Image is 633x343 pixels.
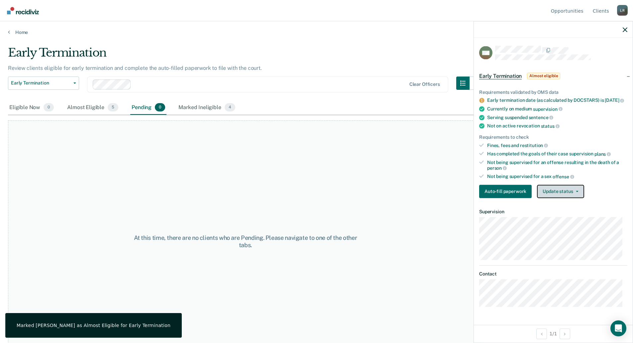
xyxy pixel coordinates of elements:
span: 0 [155,103,165,112]
span: status [541,123,560,128]
div: Almost Eligible [66,100,120,115]
p: Review clients eligible for early termination and complete the auto-filled paperwork to file with... [8,65,262,71]
span: Early Termination [11,80,71,86]
div: Requirements to check [479,134,627,140]
div: Fines, fees and [487,142,627,148]
button: Previous Opportunity [536,328,547,339]
span: supervision [533,106,562,111]
div: Open Intercom Messenger [610,320,626,336]
div: At this time, there are no clients who are Pending. Please navigate to one of the other tabs. [127,234,364,249]
div: Requirements validated by OMS data [479,89,627,95]
span: 5 [108,103,118,112]
button: Auto-fill paperwork [479,185,532,198]
div: Not being supervised for a sex [487,174,627,180]
dt: Supervision [479,209,627,214]
dt: Contact [479,271,627,277]
button: Profile dropdown button [617,5,628,16]
div: Currently on medium [487,106,627,112]
button: Next Opportunity [560,328,570,339]
a: Home [8,29,625,35]
span: Early Termination [479,73,522,79]
span: 0 [44,103,54,112]
div: Not on active revocation [487,123,627,129]
a: Navigate to form link [479,185,534,198]
button: Update status [537,185,584,198]
div: 1 / 1 [474,325,633,342]
div: Pending [130,100,166,115]
img: Recidiviz [7,7,39,14]
span: offense [553,174,574,179]
span: sentence [529,115,554,120]
div: L R [617,5,628,16]
div: Not being supervised for an offense resulting in the death of a [487,159,627,171]
span: Almost eligible [527,73,560,79]
div: Eligible Now [8,100,55,115]
div: Early Termination [8,46,483,65]
div: Marked Ineligible [177,100,237,115]
span: restitution [520,143,548,148]
span: plans [594,151,611,156]
div: Serving suspended [487,114,627,120]
span: person [487,165,507,171]
div: Marked [PERSON_NAME] as Almost Eligible for Early Termination [17,322,170,328]
span: 4 [225,103,235,112]
div: Has completed the goals of their case supervision [487,151,627,157]
div: Early TerminationAlmost eligible [474,65,633,86]
div: Early termination date (as calculated by DOCSTARS) is [DATE] [487,97,627,103]
div: Clear officers [409,82,440,87]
